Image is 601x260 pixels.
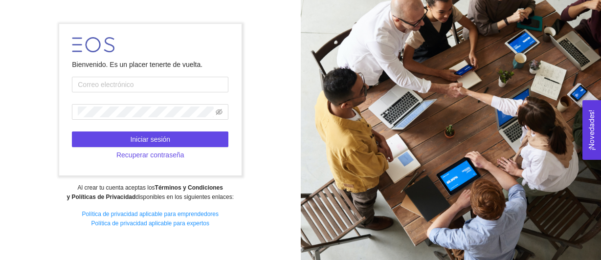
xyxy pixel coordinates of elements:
[130,134,170,145] span: Iniciar sesión
[72,131,228,147] button: Iniciar sesión
[82,211,219,217] a: Política de privacidad aplicable para emprendedores
[72,77,228,92] input: Correo electrónico
[72,37,114,52] img: LOGO
[582,100,601,160] button: Open Feedback Widget
[6,183,294,202] div: Al crear tu cuenta aceptas los disponibles en los siguientes enlaces:
[72,151,228,159] a: Recuperar contraseña
[91,220,209,227] a: Política de privacidad aplicable para expertos
[67,184,223,200] strong: Términos y Condiciones y Políticas de Privacidad
[72,147,228,163] button: Recuperar contraseña
[216,108,223,115] span: eye-invisible
[72,59,228,70] div: Bienvenido. Es un placer tenerte de vuelta.
[116,150,184,160] span: Recuperar contraseña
